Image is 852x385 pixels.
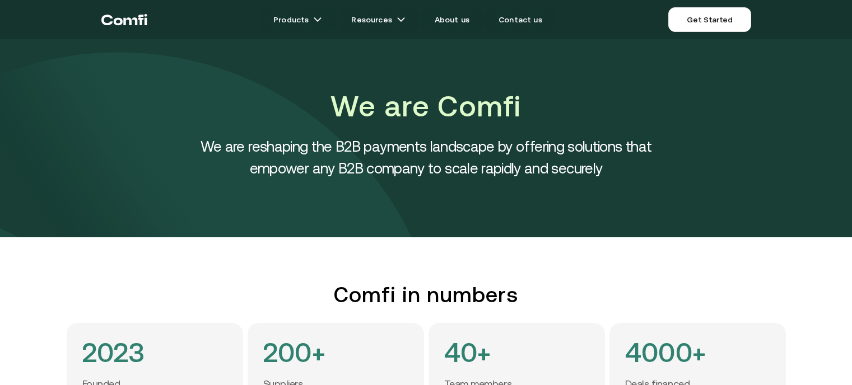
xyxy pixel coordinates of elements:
[260,8,336,31] a: Productsarrow icons
[101,3,147,36] a: Return to the top of the Comfi home page
[668,7,751,32] a: Get Started
[174,135,678,179] h4: We are reshaping the B2B payments landscape by offering solutions that empower any B2B company to...
[313,15,322,24] img: arrow icons
[67,282,786,307] h2: Comfi in numbers
[444,339,491,367] h4: 40+
[421,8,483,31] a: About us
[263,339,326,367] h4: 200+
[338,8,418,31] a: Resourcesarrow icons
[625,339,706,367] h4: 4000+
[82,339,145,367] h4: 2023
[485,8,556,31] a: Contact us
[397,15,406,24] img: arrow icons
[174,86,678,126] h1: We are Comfi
